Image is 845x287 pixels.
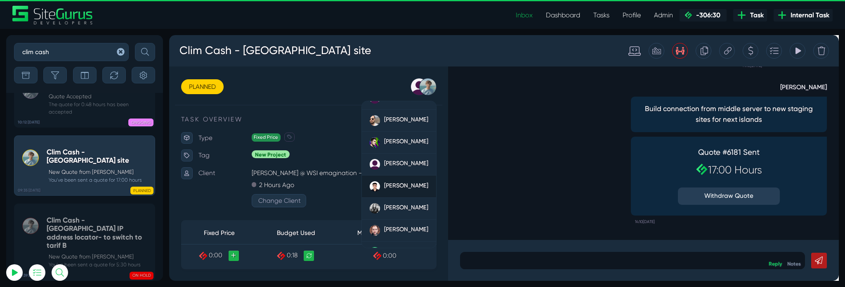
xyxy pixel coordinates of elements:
[536,119,643,128] h4: Quote #6181 Sent
[203,125,281,148] a: [PERSON_NAME]
[647,7,680,24] a: Admin
[203,171,281,194] a: [PERSON_NAME]
[128,119,153,126] span: ONGOING
[203,78,281,102] a: [PERSON_NAME]
[226,178,273,185] span: [PERSON_NAME]
[12,6,93,24] img: Sitegurus Logo
[536,160,643,178] button: Withdraw Quote
[49,253,151,261] p: New Quote from [PERSON_NAME]
[47,216,151,250] h5: Clim Cash - [GEOGRAPHIC_DATA] IP address locator- to switch to tarif B
[475,10,496,23] div: Standard
[203,148,281,171] a: [PERSON_NAME]
[486,47,692,60] strong: [PERSON_NAME]
[18,119,40,125] b: 10:12 [DATE]
[14,69,155,128] a: 10:12 [DATE] Clim Cash SupportQuote Accepted The quote for 0:48 hours has been accepted ONGOING
[47,148,151,165] h5: Clim Cash - [GEOGRAPHIC_DATA] site
[787,10,829,20] span: Internal Task
[87,139,281,152] p: [PERSON_NAME] @ WSI emagination - 0:12 Hours
[628,8,645,25] div: Add to Task Drawer
[203,194,281,217] a: [PERSON_NAME]
[18,187,40,193] b: 09:35 [DATE]
[203,102,281,125] a: [PERSON_NAME]
[616,7,647,24] a: Profile
[226,108,273,116] span: [PERSON_NAME]
[130,272,153,280] span: ON HOLD
[95,152,132,164] p: 2 Hours Ago
[87,167,144,181] button: Change Client
[680,9,727,21] a: -306:30
[31,102,87,114] p: Type
[653,8,670,25] div: View Tracking Items
[14,43,129,61] input: Search Inbox...
[226,131,273,139] span: [PERSON_NAME]
[678,8,694,25] div: Delete Task
[536,135,643,149] h2: 17:00 Hours
[747,10,764,20] span: Task
[49,168,151,176] p: New Quote from [PERSON_NAME]
[10,6,213,27] h3: Clim Cash - [GEOGRAPHIC_DATA] site
[539,7,587,24] a: Dashboard
[509,7,539,24] a: Inbox
[130,187,153,194] span: PLANNED
[174,220,281,244] td: 0:00
[174,197,281,220] th: My Tracked Credits
[63,227,73,237] a: +
[490,190,511,203] small: 14:10[DATE]
[587,7,616,24] a: Tasks
[493,72,685,95] span: Build connection from middle server to new staging sites for next islands
[27,97,118,115] input: Email
[604,8,620,25] div: Create a Quote
[631,237,645,244] a: Reply
[49,93,151,101] p: Quote Accepted
[203,217,281,240] a: [PERSON_NAME]
[18,273,40,278] b: 09:39 [DATE]
[774,9,833,21] a: Internal Task
[226,154,273,162] span: [PERSON_NAME]
[14,204,155,281] a: 09:39 [DATE] Clim Cash - [GEOGRAPHIC_DATA] IP address locator- to switch to tarif BNew Quote from...
[47,176,151,184] small: You've been sent a quote for 17:00 hours
[12,197,93,220] th: Fixed Price
[47,101,151,116] small: The quote for 0:48 hours has been accepted
[12,47,57,62] a: PLANNED
[554,8,571,25] div: Duplicate this Task
[579,8,595,25] div: Copy this Task URL
[31,139,87,152] p: Client
[27,146,118,163] button: Log In
[47,261,151,268] small: You've been sent a quote for 5:30 hours
[226,62,273,69] span: [PERSON_NAME]
[12,6,93,24] a: SiteGurus
[31,121,87,133] p: Tag
[651,237,665,244] a: Notes
[226,85,273,93] span: [PERSON_NAME]
[93,197,174,220] th: Budget Used
[124,228,135,236] span: 0:18
[693,11,720,19] span: -306:30
[733,9,767,21] a: Task
[87,103,117,112] span: Fixed Price
[226,201,273,208] span: [PERSON_NAME]
[42,228,56,236] span: 0:00
[14,135,155,196] a: 09:35 [DATE] Clim Cash - [GEOGRAPHIC_DATA] siteNew Quote from [PERSON_NAME] You've been sent a qu...
[12,84,281,94] p: TASK OVERVIEW
[87,121,127,130] span: New Project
